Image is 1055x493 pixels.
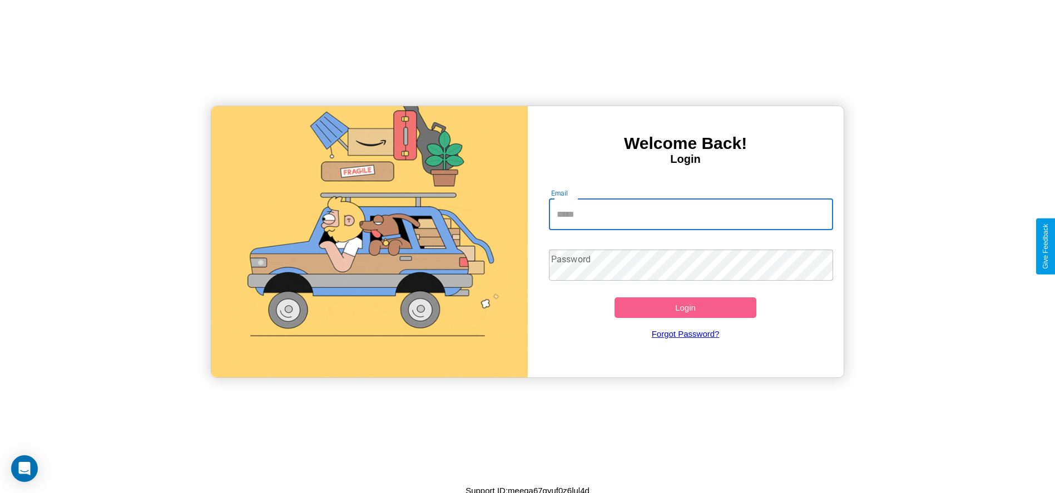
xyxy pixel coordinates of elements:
div: Open Intercom Messenger [11,455,38,482]
label: Email [551,188,568,198]
h4: Login [528,153,844,166]
a: Forgot Password? [543,318,828,350]
button: Login [615,297,757,318]
h3: Welcome Back! [528,134,844,153]
img: gif [211,106,527,377]
div: Give Feedback [1042,224,1049,269]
